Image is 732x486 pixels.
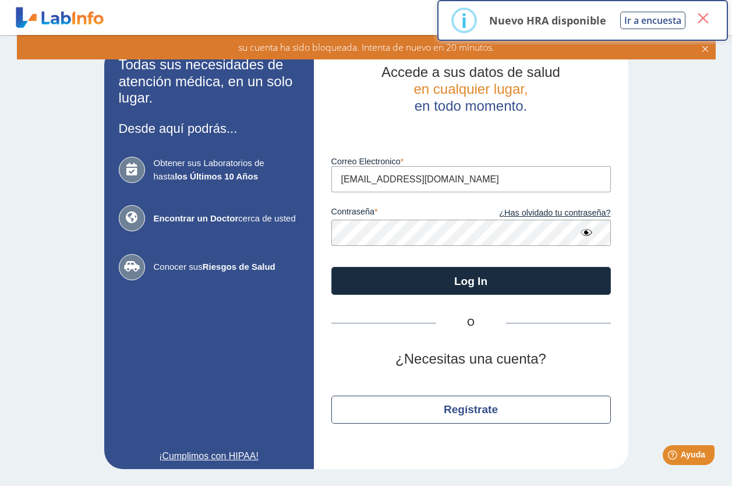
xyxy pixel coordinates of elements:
button: Regístrate [331,396,611,424]
span: O [436,316,506,330]
h3: Desde aquí podrás... [119,121,299,136]
b: los Últimos 10 Años [175,171,258,181]
label: contraseña [331,207,471,220]
div: i [461,10,467,31]
label: Correo Electronico [331,157,611,166]
p: Nuevo HRA disponible [489,13,606,27]
a: ¡Cumplimos con HIPAA! [119,449,299,463]
span: Conocer sus [154,260,299,274]
button: Close this dialog [692,8,713,29]
span: cerca de usted [154,212,299,226]
iframe: Help widget launcher [628,441,719,473]
b: Riesgos de Salud [203,262,275,272]
h2: Todas sus necesidades de atención médica, en un solo lugar. [119,57,299,107]
span: Accede a sus datos de salud [381,64,560,80]
span: en todo momento. [415,98,527,114]
h2: ¿Necesitas una cuenta? [331,351,611,368]
span: Obtener sus Laboratorios de hasta [154,157,299,183]
span: en cualquier lugar, [413,81,528,97]
a: ¿Has olvidado tu contraseña? [471,207,611,220]
b: Encontrar un Doctor [154,213,239,223]
button: Ir a encuesta [620,12,685,29]
button: Log In [331,267,611,295]
span: su cuenta ha sido bloqueada. Intenta de nuevo en 20 minutos. [238,41,494,54]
